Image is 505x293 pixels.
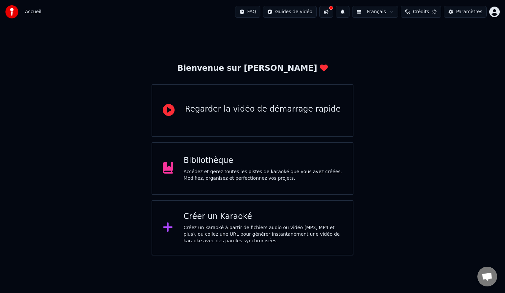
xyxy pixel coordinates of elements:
[183,169,342,182] div: Accédez et gérez toutes les pistes de karaoké que vous avez créées. Modifiez, organisez et perfec...
[456,9,482,15] div: Paramètres
[444,6,487,18] button: Paramètres
[235,6,260,18] button: FAQ
[413,9,429,15] span: Crédits
[183,155,342,166] div: Bibliothèque
[177,63,327,74] div: Bienvenue sur [PERSON_NAME]
[401,6,441,18] button: Crédits
[25,9,41,15] nav: breadcrumb
[185,104,341,115] div: Regarder la vidéo de démarrage rapide
[183,225,342,244] div: Créez un karaoké à partir de fichiers audio ou vidéo (MP3, MP4 et plus), ou collez une URL pour g...
[477,267,497,286] a: Ouvrir le chat
[25,9,41,15] span: Accueil
[183,211,342,222] div: Créer un Karaoké
[5,5,18,18] img: youka
[263,6,317,18] button: Guides de vidéo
